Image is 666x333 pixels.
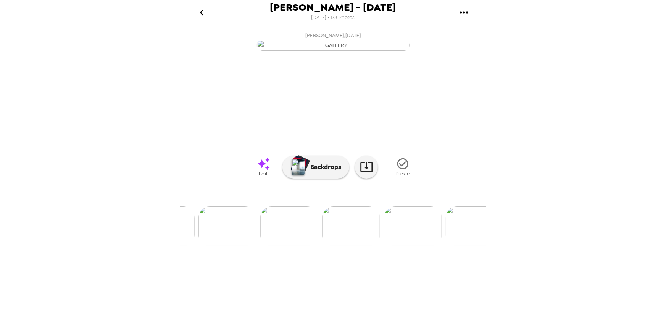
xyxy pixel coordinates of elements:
span: Edit [259,171,268,177]
button: Public [384,153,422,181]
img: gallery [446,206,504,246]
img: gallery [257,40,410,51]
img: gallery [198,206,256,246]
img: gallery [322,206,380,246]
span: Public [396,171,410,177]
button: Backdrops [282,156,349,179]
img: gallery [384,206,442,246]
button: [PERSON_NAME],[DATE] [181,29,486,53]
img: gallery [260,206,318,246]
p: Backdrops [306,162,341,172]
span: [PERSON_NAME] - [DATE] [270,2,396,13]
a: Edit [244,153,282,181]
span: [DATE] • 178 Photos [311,13,355,23]
span: [PERSON_NAME] , [DATE] [305,31,361,40]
